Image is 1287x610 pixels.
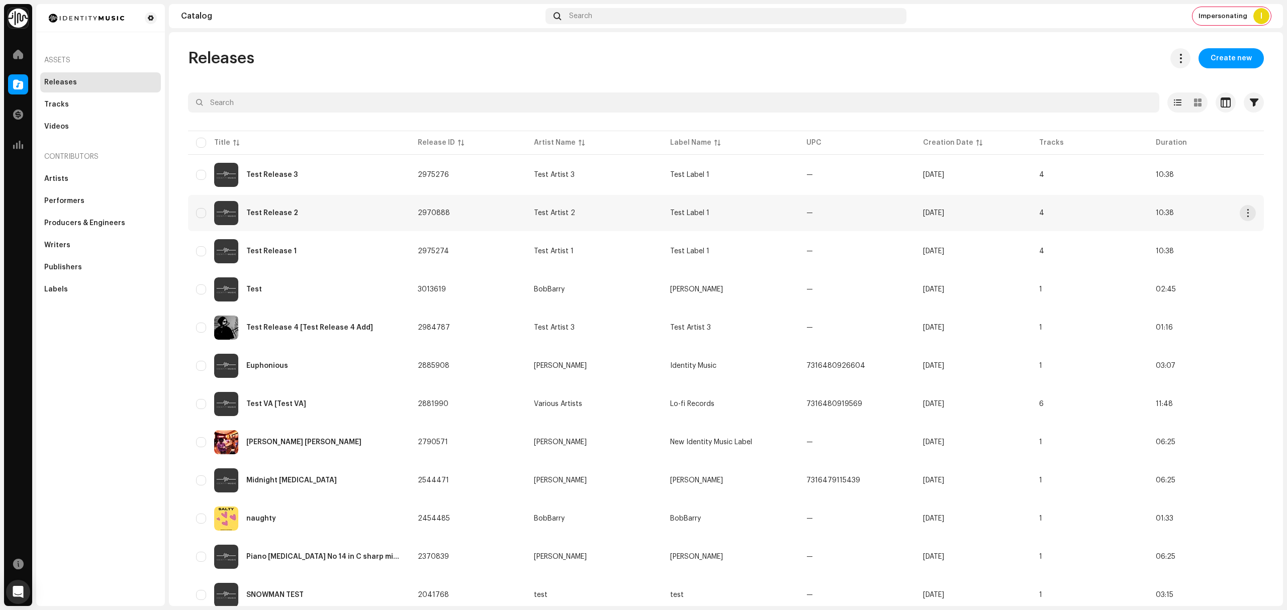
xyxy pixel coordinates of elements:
div: Midnight Sonata [246,477,337,484]
span: — [806,591,813,598]
img: 91f3ea32-50b5-4852-89c8-57242f172cf8 [214,583,238,607]
span: Test Artist 3 [670,324,711,331]
span: 1 [1039,477,1042,484]
div: Contributors [40,145,161,169]
div: Catalog [181,12,541,20]
span: Kirsten Bennett [534,439,654,446]
img: 2f1c046b-b709-4bb3-80e4-19f78c98af7a [214,201,238,225]
span: BobBarry [534,515,654,522]
span: Releases [188,48,254,68]
span: — [806,324,813,331]
span: test [534,591,654,598]
div: Test [246,286,262,293]
div: Title [214,138,230,148]
span: Sep 22, 2025 [923,286,944,293]
span: BobBarry [534,286,654,293]
img: 55ed13da-eb7e-4d78-b709-54bd8a85d532 [214,506,238,531]
span: May 6, 2025 [923,439,944,446]
img: 741e6ce3-cd81-4839-94fb-a3b8b17d5159 [214,468,238,492]
span: Test Artist 3 [534,171,654,178]
div: Test Artist 3 [534,324,575,331]
span: 10:38 [1156,171,1174,178]
span: — [806,286,813,293]
div: Release ID [418,138,455,148]
re-a-nav-header: Assets [40,48,161,72]
span: Impersonating [1199,12,1247,20]
span: 2975274 [418,248,449,255]
span: New Identity Music Label [670,439,752,446]
span: 4 [1039,248,1044,255]
span: 2790571 [418,439,448,446]
span: — [806,171,813,178]
span: — [806,248,813,255]
input: Search [188,92,1159,113]
div: naughty [246,515,276,522]
span: 10:38 [1156,248,1174,255]
span: Aug 14, 2024 [923,515,944,522]
div: Creation Date [923,138,973,148]
span: 1 [1039,324,1042,331]
re-m-nav-item: Publishers [40,257,161,277]
span: Various Artists [534,400,654,408]
div: Test VA [Test VA] [246,400,306,408]
span: 2454485 [418,515,450,522]
div: Test Release 4 [Test Release 4 Add] [246,324,373,331]
img: 0f74c21f-6d1c-4dbc-9196-dbddad53419e [8,8,28,28]
span: 2984787 [418,324,450,331]
div: BobBarry [534,515,565,522]
span: 1 [1039,515,1042,522]
span: Jun 20, 2025 [923,400,944,408]
span: Test Label 1 [670,210,709,217]
span: Jun 24, 2024 [923,553,944,560]
span: 06:25 [1156,439,1175,446]
div: Test Release 3 [246,171,298,178]
span: Test Label 1 [670,248,709,255]
span: 01:33 [1156,515,1173,522]
span: 2370839 [418,553,449,560]
span: 2544471 [418,477,449,484]
div: Labels [44,285,68,293]
span: 03:15 [1156,591,1173,598]
div: Performers [44,197,84,205]
div: Releases [44,78,77,86]
span: Search [569,12,592,20]
span: Aug 21, 2025 [923,324,944,331]
span: test [670,591,684,598]
span: 1 [1039,362,1042,369]
div: Kirsten Ben [246,439,361,446]
div: Test Release 1 [246,248,297,255]
div: Tracks [44,100,69,109]
div: [PERSON_NAME] [534,362,587,369]
span: 1 [1039,553,1042,560]
re-m-nav-item: Releases [40,72,161,92]
span: Test Label 1 [670,171,709,178]
span: 7316480926604 [806,362,865,369]
span: Aug 12, 2025 [923,171,944,178]
span: 4 [1039,210,1044,217]
span: — [806,515,813,522]
span: 10:38 [1156,210,1174,217]
span: 06:25 [1156,553,1175,560]
img: 185c913a-8839-411b-a7b9-bf647bcb215e [44,12,129,24]
span: Aug 7, 2025 [923,210,944,217]
span: — [806,210,813,217]
img: 1558b80c-4d13-4dcf-87f8-2649cc740bd8 [214,163,238,187]
span: 2885908 [418,362,449,369]
span: 4 [1039,171,1044,178]
re-m-nav-item: Writers [40,235,161,255]
re-m-nav-item: Videos [40,117,161,137]
div: Test Release 2 [246,210,298,217]
span: Nov 23, 2023 [923,591,944,598]
span: 2881990 [418,400,448,408]
span: Identity Music [670,362,716,369]
span: John Smith [670,477,723,484]
div: Writers [44,241,70,249]
img: 45b8f837-2a39-4ee8-8c0d-9c61bbd11863 [214,277,238,301]
button: Create new [1199,48,1264,68]
span: 3013619 [418,286,446,293]
span: Aug 12, 2025 [923,248,944,255]
span: Daniel Warren [534,362,654,369]
div: Various Artists [534,400,582,408]
div: [PERSON_NAME] [534,553,587,560]
div: [PERSON_NAME] [534,477,587,484]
